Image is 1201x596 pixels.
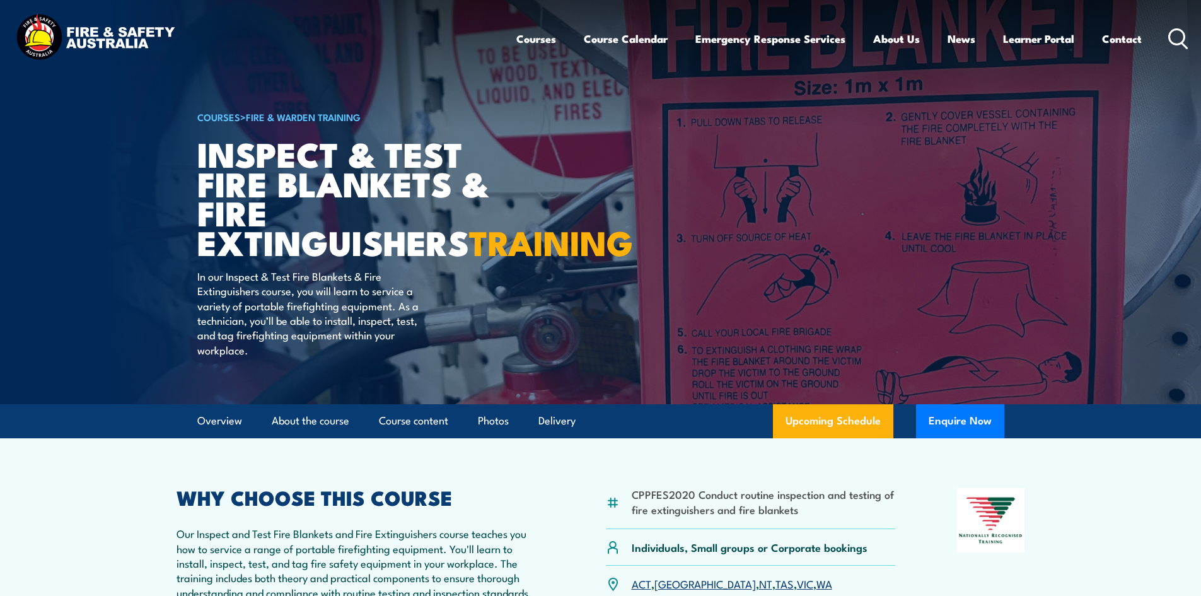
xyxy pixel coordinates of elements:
li: CPPFES2020 Conduct routine inspection and testing of fire extinguishers and fire blankets [632,487,896,517]
a: Photos [478,404,509,438]
p: , , , , , [632,576,832,591]
img: Nationally Recognised Training logo. [957,488,1025,552]
a: VIC [797,576,813,591]
strong: TRAINING [469,215,633,267]
a: Contact [1102,22,1142,56]
a: WA [816,576,832,591]
a: News [948,22,975,56]
a: Delivery [538,404,576,438]
p: Individuals, Small groups or Corporate bookings [632,540,867,554]
a: Fire & Warden Training [246,110,361,124]
h2: WHY CHOOSE THIS COURSE [177,488,545,506]
a: TAS [775,576,794,591]
a: Learner Portal [1003,22,1074,56]
a: Course content [379,404,448,438]
a: Emergency Response Services [695,22,845,56]
a: COURSES [197,110,240,124]
h1: Inspect & Test Fire Blankets & Fire Extinguishers [197,139,509,257]
a: Overview [197,404,242,438]
button: Enquire Now [916,404,1004,438]
a: About the course [272,404,349,438]
a: [GEOGRAPHIC_DATA] [654,576,756,591]
h6: > [197,109,509,124]
a: Upcoming Schedule [773,404,893,438]
a: Course Calendar [584,22,668,56]
a: ACT [632,576,651,591]
p: In our Inspect & Test Fire Blankets & Fire Extinguishers course, you will learn to service a vari... [197,269,427,357]
a: NT [759,576,772,591]
a: Courses [516,22,556,56]
a: About Us [873,22,920,56]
